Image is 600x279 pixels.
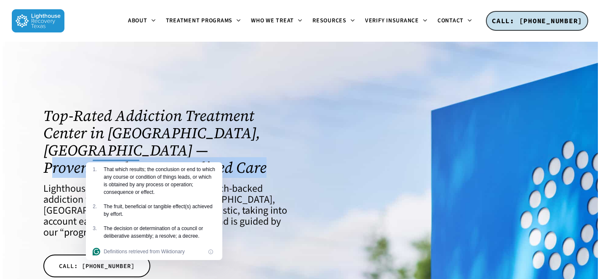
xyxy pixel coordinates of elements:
[251,16,294,25] span: Who We Treat
[12,9,64,32] img: Lighthouse Recovery Texas
[486,11,588,31] a: CALL: [PHONE_NUMBER]
[123,18,161,24] a: About
[43,255,150,277] a: CALL: [PHONE_NUMBER]
[64,225,128,240] a: progress-based
[365,16,419,25] span: Verify Insurance
[166,16,233,25] span: Treatment Programs
[59,262,135,270] span: CALL: [PHONE_NUMBER]
[43,107,290,176] h1: Top-Rated Addiction Treatment Center in [GEOGRAPHIC_DATA], [GEOGRAPHIC_DATA] — Proven Results, Pe...
[437,16,464,25] span: Contact
[161,18,246,24] a: Treatment Programs
[492,16,582,25] span: CALL: [PHONE_NUMBER]
[312,16,347,25] span: Resources
[246,18,307,24] a: Who We Treat
[43,183,290,238] h4: Lighthouse offers personalized and research-backed addiction treatment programs in [GEOGRAPHIC_DA...
[307,18,360,24] a: Resources
[432,18,477,24] a: Contact
[360,18,432,24] a: Verify Insurance
[128,16,147,25] span: About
